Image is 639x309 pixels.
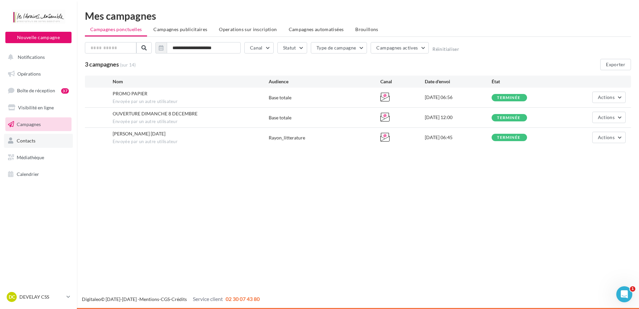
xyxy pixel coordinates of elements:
[600,59,631,70] button: Exporter
[598,134,615,140] span: Actions
[9,26,124,50] div: Débuter avec les Mails et SMS
[26,226,116,240] div: Si besoin, notre modèle d'import excel.
[26,198,116,205] div: OU
[18,105,54,110] span: Visibilité en ligne
[4,101,73,115] a: Visibilité en ligne
[630,286,635,292] span: 1
[311,42,367,54] button: Type de campagne
[161,296,170,302] a: CGS
[61,88,69,94] div: 37
[26,184,116,191] div: - Ajouter des contacts manuellement
[4,167,73,181] a: Calendrier
[117,3,129,15] div: Fermer
[425,78,492,85] div: Date d'envoi
[17,138,35,143] span: Contacts
[4,50,70,64] button: Notifications
[277,42,307,54] button: Statut
[592,112,626,123] button: Actions
[592,132,626,143] button: Actions
[497,135,520,140] div: terminée
[289,26,344,32] span: Campagnes automatisées
[26,212,116,219] div: - Importer un fichier (XLS ou CSV)
[269,114,291,121] div: Base totale
[85,61,119,68] span: 3 campagnes
[376,45,418,50] span: Campagnes actives
[113,131,165,136] span: Sandrine COLLETTE samedi 19/10/2024
[598,114,615,120] span: Actions
[5,291,72,303] a: DC DEVELAY CSS
[492,78,558,85] div: État
[432,46,459,52] button: Réinitialiser
[193,296,223,302] span: Service client
[48,227,83,232] a: téléchargez ici
[497,116,520,120] div: terminée
[380,78,425,85] div: Canal
[82,296,260,302] span: © [DATE]-[DATE] - - -
[153,26,207,32] span: Campagnes publicitaires
[113,99,269,105] span: Envoyée par un autre utilisateur
[4,117,73,131] a: Campagnes
[598,94,615,100] span: Actions
[9,50,124,67] div: Suivez ce pas à pas et si besoin, écrivez-nous à
[7,89,27,96] p: 3 étapes
[18,54,45,60] span: Notifications
[592,92,626,103] button: Actions
[85,11,631,21] div: Mes campagnes
[4,150,73,165] a: Médiathèque
[19,294,64,300] p: DEVELAY CSS
[4,3,17,15] button: go back
[82,296,101,302] a: Digitaleo
[616,286,632,302] iframe: Intercom live chat
[113,119,269,125] span: Envoyée par un autre utilisateur
[12,115,121,125] div: 1Importer des contacts
[5,32,72,43] button: Nouvelle campagne
[244,42,274,54] button: Canal
[4,83,73,98] a: Boîte de réception37
[26,163,116,177] div: Cliquez sur et choisissez votre mode d'import :
[139,296,159,302] a: Mentions
[26,128,116,156] div: Depuis l'onglet , commencez par ajouter [PERSON_NAME] contacts pour pouvoir leur envoyer des camp...
[29,59,123,66] a: [EMAIL_ADDRESS][DOMAIN_NAME]
[52,164,111,169] b: "Ajouter des contacts"
[17,88,55,93] span: Boîte de réception
[17,71,41,77] span: Opérations
[113,139,269,145] span: Envoyée par un autre utilisateur
[30,71,40,81] img: Profile image for Service-Client
[269,78,380,85] div: Audience
[4,67,73,81] a: Opérations
[226,296,260,302] span: 02 30 07 43 80
[355,26,378,32] span: Brouillons
[43,73,104,79] div: Service-Client de Digitaleo
[61,129,89,134] b: "Contacts"
[425,134,492,141] div: [DATE] 06:45
[269,94,291,101] div: Base totale
[113,111,198,116] span: OUVERTURE DIMANCHE 8 DECEMBRE
[17,171,39,177] span: Calendrier
[120,62,136,68] span: (sur 14)
[4,134,73,148] a: Contacts
[17,121,41,127] span: Campagnes
[269,134,305,141] div: Rayon_litterature
[9,294,15,300] span: DC
[82,89,127,96] p: Environ 10 minutes
[219,26,277,32] span: Operations sur inscription
[113,78,269,85] div: Nom
[171,296,187,302] a: Crédits
[17,154,44,160] span: Médiathèque
[113,91,147,96] span: PROMO PAPIER
[425,114,492,121] div: [DATE] 12:00
[371,42,429,54] button: Campagnes actives
[425,94,492,101] div: [DATE] 06:56
[497,96,520,100] div: terminée
[26,117,113,124] div: Importer des contacts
